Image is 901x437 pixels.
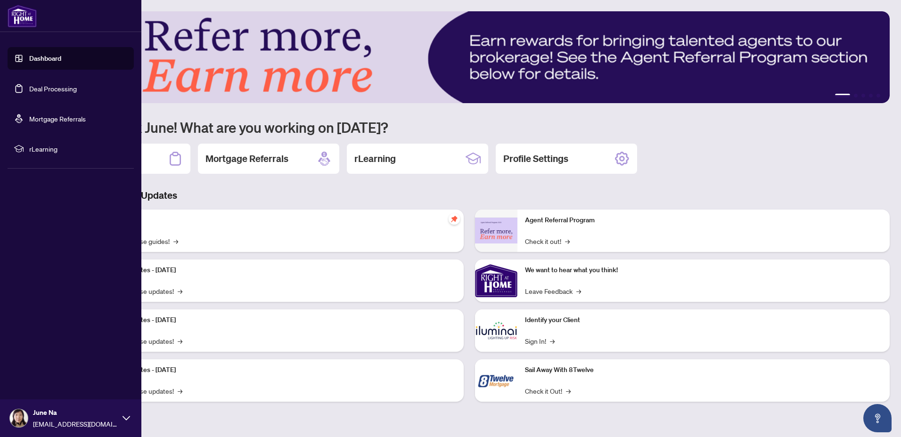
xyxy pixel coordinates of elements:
h3: Brokerage & Industry Updates [49,189,890,202]
span: June Na [33,407,118,418]
h2: Profile Settings [503,152,568,165]
a: Leave Feedback→ [525,286,581,296]
img: Sail Away With 8Twelve [475,359,517,402]
p: Agent Referral Program [525,215,882,226]
span: → [550,336,555,346]
span: → [565,236,570,246]
span: → [178,386,182,396]
span: → [173,236,178,246]
button: 3 [861,94,865,97]
span: pushpin [449,213,460,225]
button: 5 [876,94,880,97]
a: Check it Out!→ [525,386,571,396]
button: 4 [869,94,873,97]
button: 2 [854,94,858,97]
p: Identify your Client [525,315,882,325]
span: [EMAIL_ADDRESS][DOMAIN_NAME] [33,419,118,429]
p: Sail Away With 8Twelve [525,365,882,375]
span: → [576,286,581,296]
span: rLearning [29,144,127,154]
h1: Welcome back June! What are you working on [DATE]? [49,118,890,136]
img: logo [8,5,37,27]
p: We want to hear what you think! [525,265,882,275]
button: Open asap [863,404,892,432]
img: We want to hear what you think! [475,259,517,302]
span: → [566,386,571,396]
p: Platform Updates - [DATE] [99,265,456,275]
a: Mortgage Referrals [29,114,86,123]
img: Agent Referral Program [475,218,517,243]
a: Deal Processing [29,84,77,93]
span: → [178,336,182,346]
h2: rLearning [354,152,396,165]
a: Check it out!→ [525,236,570,246]
p: Platform Updates - [DATE] [99,365,456,375]
a: Dashboard [29,54,61,63]
img: Identify your Client [475,309,517,352]
h2: Mortgage Referrals [205,152,288,165]
span: → [178,286,182,296]
p: Self-Help [99,215,456,226]
img: Slide 0 [49,11,890,103]
button: 1 [835,94,850,97]
p: Platform Updates - [DATE] [99,315,456,325]
img: Profile Icon [10,409,28,427]
a: Sign In!→ [525,336,555,346]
